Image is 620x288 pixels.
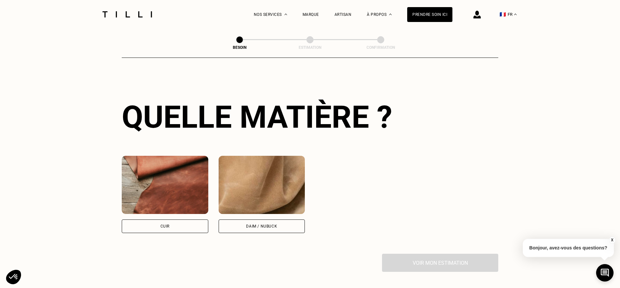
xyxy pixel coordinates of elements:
img: Menu déroulant [284,14,287,15]
a: Marque [303,12,319,17]
img: menu déroulant [514,14,517,15]
img: Tilli retouche vos vêtements en Cuir [122,156,208,214]
div: Estimation [278,45,342,50]
div: Cuir [160,224,170,228]
img: icône connexion [473,11,481,18]
div: Quelle matière ? [122,99,498,135]
div: Confirmation [348,45,413,50]
div: Besoin [207,45,272,50]
img: Tilli retouche vos vêtements en Daim / Nubuck [219,156,305,214]
img: Menu déroulant à propos [389,14,392,15]
button: X [609,237,615,244]
a: Artisan [335,12,352,17]
div: Daim / Nubuck [246,224,277,228]
a: Prendre soin ici [407,7,452,22]
img: Logo du service de couturière Tilli [100,11,154,17]
span: 🇫🇷 [500,11,506,17]
p: Bonjour, avez-vous des questions? [523,239,614,257]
